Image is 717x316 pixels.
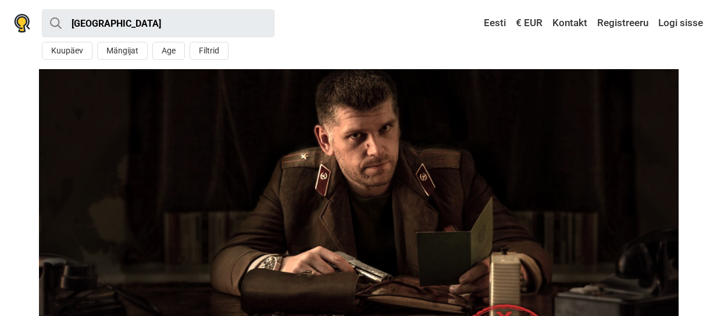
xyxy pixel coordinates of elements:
[97,42,148,60] button: Mängijat
[14,14,30,33] img: Nowescape logo
[513,13,545,34] a: € EUR
[190,42,229,60] button: Filtrid
[473,13,509,34] a: Eesti
[655,13,703,34] a: Logi sisse
[550,13,590,34] a: Kontakt
[152,42,185,60] button: Age
[594,13,651,34] a: Registreeru
[476,19,484,27] img: Eesti
[42,42,92,60] button: Kuupäev
[42,9,274,37] input: proovi “Tallinn”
